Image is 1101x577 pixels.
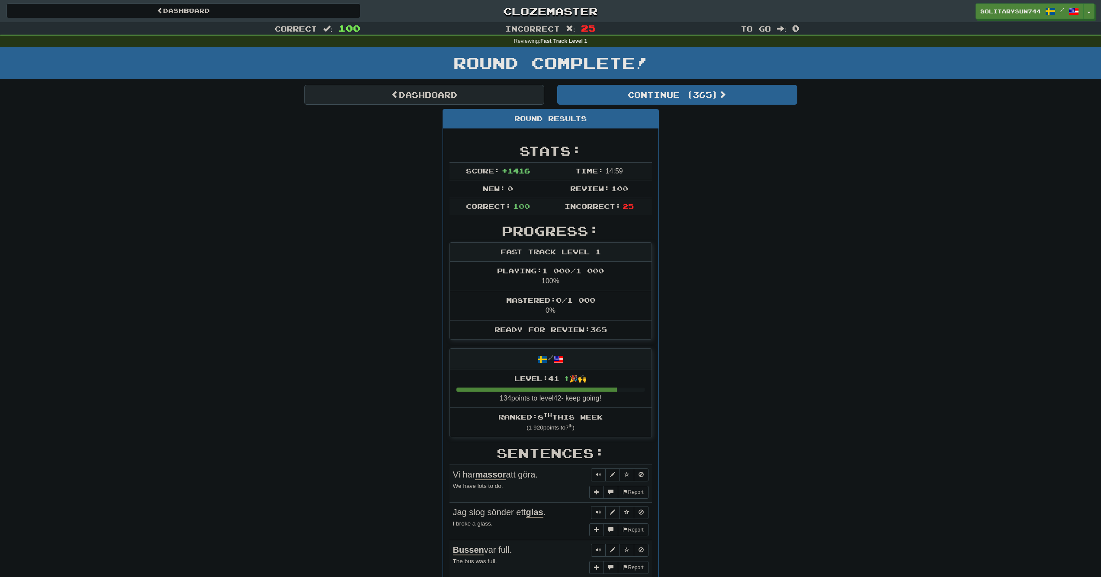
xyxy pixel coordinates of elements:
button: Add sentence to collection [589,486,604,499]
div: Sentence controls [591,544,648,557]
u: glas [526,507,543,518]
span: : [323,25,333,32]
button: Edit sentence [605,544,620,557]
span: Review: [570,184,610,192]
span: Incorrect [505,24,560,33]
span: New: [483,184,505,192]
a: Clozemaster [373,3,727,19]
button: Add sentence to collection [589,561,604,574]
sup: th [569,423,573,428]
button: Play sentence audio [591,544,606,557]
a: Dashboard [6,3,360,18]
button: Report [618,486,648,499]
li: 100% [450,262,652,291]
h2: Progress: [449,224,652,238]
button: Toggle favorite [620,506,634,519]
span: Ranked: 8 this week [498,413,603,421]
button: Continue (365) [557,85,797,105]
div: Fast Track Level 1 [450,243,652,262]
small: I broke a glass. [453,520,493,527]
button: Edit sentence [605,506,620,519]
u: massor [475,470,506,480]
strong: Fast Track Level 1 [540,38,587,44]
span: Ready for Review: 365 [494,325,607,333]
small: ( 1 920 points to 7 ) [526,424,575,431]
sup: th [543,412,552,418]
li: 134 points to level 42 - keep going! [450,369,652,408]
button: Toggle favorite [620,468,634,481]
span: / [1060,7,1064,13]
button: Toggle ignore [634,506,648,519]
button: Report [618,561,648,574]
div: / [450,349,652,369]
div: Sentence controls [591,468,648,481]
span: To go [741,24,771,33]
span: : [566,25,575,32]
span: 25 [581,23,596,33]
button: Report [618,523,648,536]
span: : [777,25,786,32]
button: Toggle favorite [620,544,634,557]
span: Mastered: 0 / 1 000 [506,296,595,304]
span: Jag slog sönder ett . [453,507,546,518]
h2: Stats: [449,144,652,158]
span: 100 [513,202,530,210]
span: SolitarySun744 [980,7,1041,15]
span: 25 [623,202,634,210]
span: Vi har att göra. [453,470,538,480]
button: Play sentence audio [591,506,606,519]
div: More sentence controls [589,561,648,574]
span: ⬆🎉🙌 [559,374,587,382]
span: 100 [338,23,360,33]
div: Sentence controls [591,506,648,519]
span: var full. [453,545,512,555]
div: Round Results [443,109,658,128]
span: 100 [611,184,628,192]
u: Bussen [453,545,484,555]
h1: Round Complete! [3,54,1098,71]
a: SolitarySun744 / [976,3,1084,19]
span: Playing: 1 000 / 1 000 [497,266,604,275]
div: More sentence controls [589,486,648,499]
span: Correct [275,24,317,33]
li: 0% [450,291,652,321]
small: The bus was full. [453,558,497,564]
span: 14 : 59 [606,167,623,175]
button: Toggle ignore [634,468,648,481]
span: Score: [466,167,500,175]
span: Level: 41 [514,374,587,382]
div: More sentence controls [589,523,648,536]
span: + 1416 [502,167,530,175]
a: Dashboard [304,85,544,105]
span: Time: [575,167,603,175]
h2: Sentences: [449,446,652,460]
button: Add sentence to collection [589,523,604,536]
span: 0 [507,184,513,192]
span: 0 [792,23,799,33]
span: Incorrect: [565,202,621,210]
button: Toggle ignore [634,544,648,557]
button: Edit sentence [605,468,620,481]
span: Correct: [466,202,511,210]
small: We have lots to do. [453,483,503,489]
button: Play sentence audio [591,468,606,481]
